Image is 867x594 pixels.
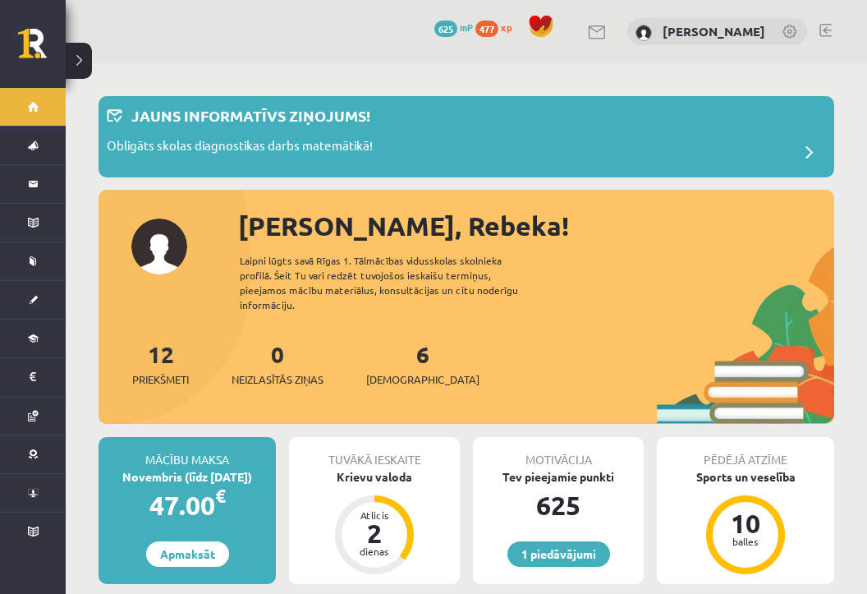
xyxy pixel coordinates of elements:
div: 2 [350,520,399,546]
div: Laipni lūgts savā Rīgas 1. Tālmācības vidusskolas skolnieka profilā. Šeit Tu vari redzēt tuvojošo... [240,253,547,312]
div: Tev pieejamie punkti [473,468,644,486]
div: Krievu valoda [289,468,460,486]
span: 477 [475,21,498,37]
a: 477 xp [475,21,520,34]
div: Tuvākā ieskaite [289,437,460,468]
div: Motivācija [473,437,644,468]
a: Jauns informatīvs ziņojums! Obligāts skolas diagnostikas darbs matemātikā! [107,104,826,169]
a: Apmaksāt [146,541,229,567]
div: dienas [350,546,399,556]
div: Sports un veselība [657,468,834,486]
div: Novembris (līdz [DATE]) [99,468,276,486]
div: [PERSON_NAME], Rebeka! [238,206,834,246]
a: 0Neizlasītās ziņas [232,339,323,388]
a: 1 piedāvājumi [507,541,610,567]
span: xp [501,21,511,34]
a: 12Priekšmeti [132,339,189,388]
p: Jauns informatīvs ziņojums! [131,104,370,127]
a: Rīgas 1. Tālmācības vidusskola [18,29,66,70]
a: 6[DEMOGRAPHIC_DATA] [366,339,479,388]
a: Krievu valoda Atlicis 2 dienas [289,468,460,577]
span: Priekšmeti [132,371,189,388]
div: Pēdējā atzīme [657,437,834,468]
span: mP [460,21,473,34]
a: [PERSON_NAME] [663,23,765,39]
span: 625 [434,21,457,37]
div: 10 [721,510,770,536]
div: Atlicis [350,510,399,520]
div: 47.00 [99,486,276,525]
span: [DEMOGRAPHIC_DATA] [366,371,479,388]
div: Mācību maksa [99,437,276,468]
a: Sports un veselība 10 balles [657,468,834,577]
p: Obligāts skolas diagnostikas darbs matemātikā! [107,136,373,159]
span: € [215,484,226,508]
span: Neizlasītās ziņas [232,371,323,388]
div: balles [721,536,770,546]
div: 625 [473,486,644,525]
a: 625 mP [434,21,473,34]
img: Rebeka Trofimova [635,25,652,41]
